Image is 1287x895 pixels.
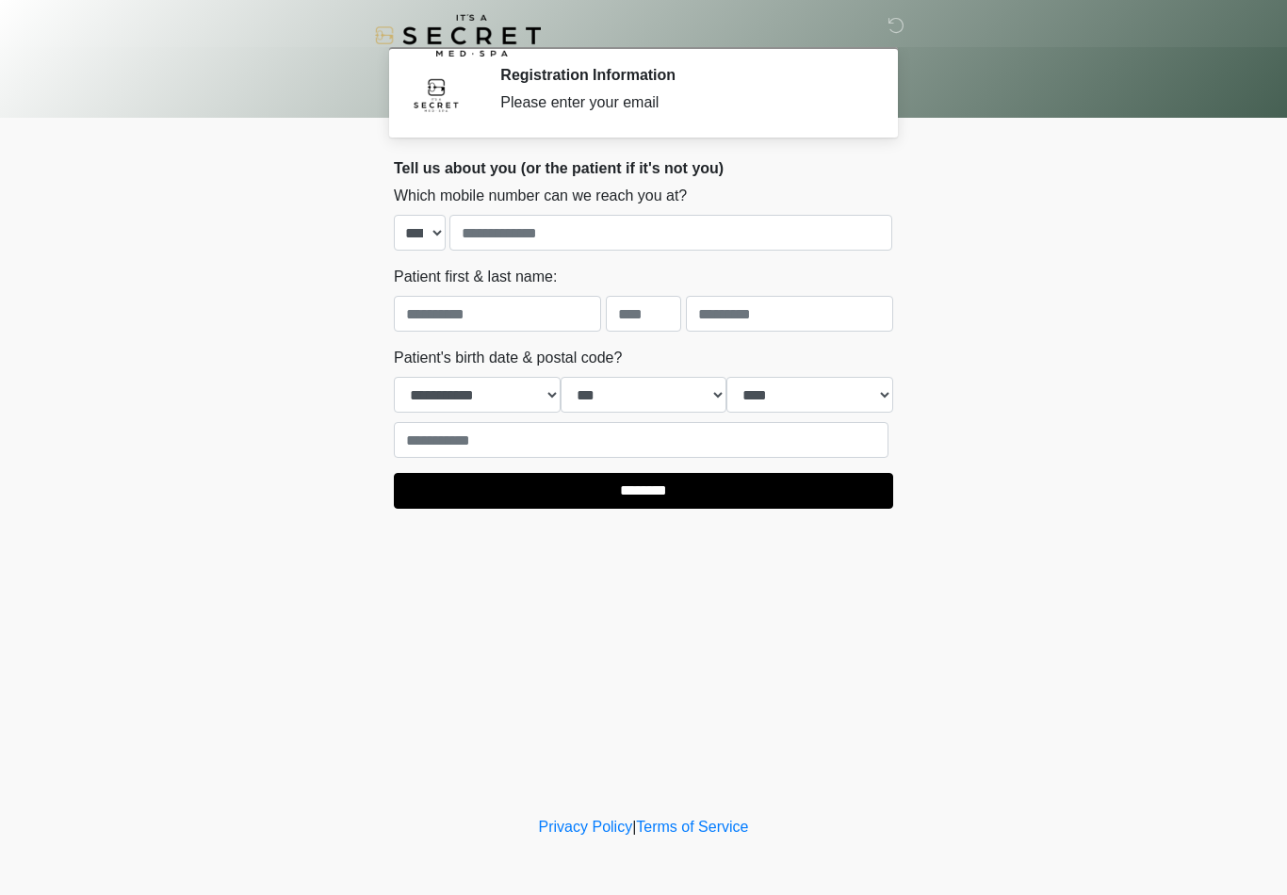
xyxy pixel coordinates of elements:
[394,159,893,177] h2: Tell us about you (or the patient if it's not you)
[375,14,541,57] img: It's A Secret Med Spa Logo
[394,347,622,369] label: Patient's birth date & postal code?
[539,819,633,835] a: Privacy Policy
[500,66,865,84] h2: Registration Information
[394,185,687,207] label: Which mobile number can we reach you at?
[500,91,865,114] div: Please enter your email
[636,819,748,835] a: Terms of Service
[394,266,557,288] label: Patient first & last name:
[632,819,636,835] a: |
[408,66,464,122] img: Agent Avatar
